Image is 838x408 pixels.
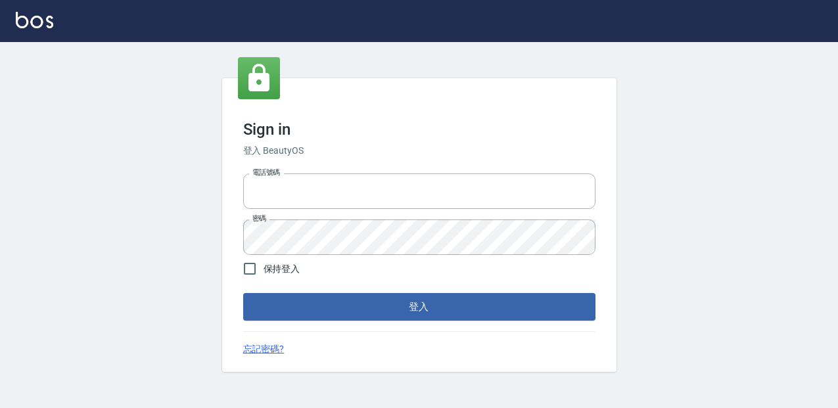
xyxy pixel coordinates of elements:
span: 保持登入 [264,262,300,276]
a: 忘記密碼? [243,342,285,356]
h6: 登入 BeautyOS [243,144,595,158]
img: Logo [16,12,53,28]
h3: Sign in [243,120,595,139]
button: 登入 [243,293,595,321]
label: 電話號碼 [252,168,280,177]
label: 密碼 [252,214,266,223]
